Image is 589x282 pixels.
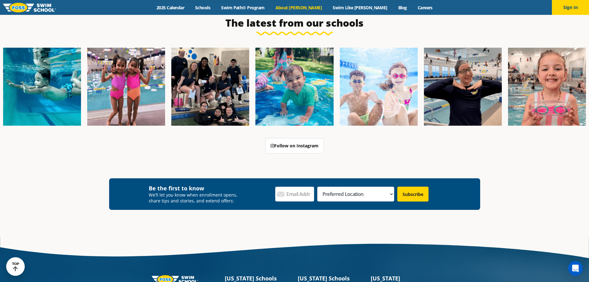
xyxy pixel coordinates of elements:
img: Fa25-Website-Images-9-600x600.jpg [424,48,502,126]
h3: [US_STATE] Schools [298,275,365,281]
img: FCC_FOSS_GeneralShoot_May_FallCampaign_lowres-9556-600x600.jpg [340,48,418,126]
h3: [US_STATE] Schools [225,275,292,281]
img: Fa25-Website-Images-14-600x600.jpg [508,48,586,126]
a: Follow on Instagram [265,138,324,154]
img: Fa25-Website-Images-2-600x600.png [171,48,249,126]
img: Fa25-Website-Images-600x600.png [255,48,333,126]
a: Schools [190,5,216,11]
input: Subscribe [397,187,429,202]
div: Open Intercom Messenger [568,261,583,276]
p: We’ll let you know when enrollment opens, share tips and stories, and extend offers: [149,192,242,204]
a: About [PERSON_NAME] [270,5,327,11]
a: Blog [393,5,412,11]
a: Swim Like [PERSON_NAME] [327,5,393,11]
div: TOP [12,262,19,271]
img: Fa25-Website-Images-1-600x600.png [3,48,81,126]
a: Swim Path® Program [216,5,270,11]
a: Careers [412,5,438,11]
input: Email Address [275,187,314,202]
img: FOSS Swim School Logo [3,3,56,12]
h4: Be the first to know [149,184,242,192]
img: Fa25-Website-Images-8-600x600.jpg [87,48,165,126]
a: 2025 Calendar [151,5,190,11]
